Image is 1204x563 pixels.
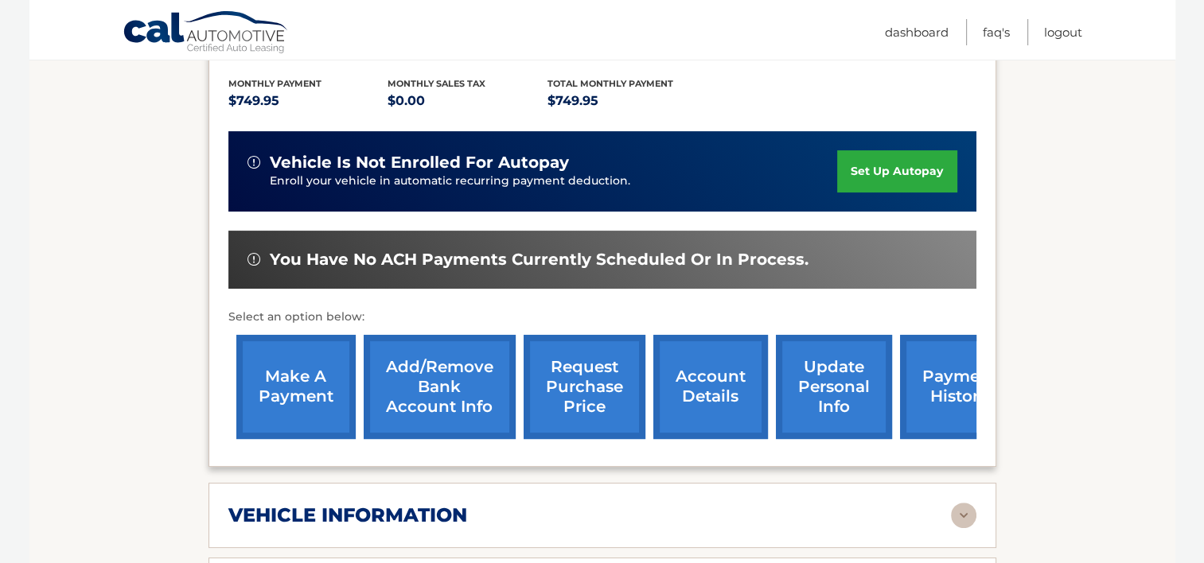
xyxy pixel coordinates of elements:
[885,19,949,45] a: Dashboard
[547,90,707,112] p: $749.95
[247,156,260,169] img: alert-white.svg
[228,78,321,89] span: Monthly Payment
[983,19,1010,45] a: FAQ's
[1044,19,1082,45] a: Logout
[547,78,673,89] span: Total Monthly Payment
[388,90,547,112] p: $0.00
[524,335,645,439] a: request purchase price
[364,335,516,439] a: Add/Remove bank account info
[270,153,569,173] span: vehicle is not enrolled for autopay
[388,78,485,89] span: Monthly sales Tax
[653,335,768,439] a: account details
[837,150,957,192] a: set up autopay
[236,335,356,439] a: make a payment
[951,503,976,528] img: accordion-rest.svg
[123,10,290,56] a: Cal Automotive
[228,90,388,112] p: $749.95
[776,335,892,439] a: update personal info
[900,335,1019,439] a: payment history
[270,250,809,270] span: You have no ACH payments currently scheduled or in process.
[228,503,467,527] h2: vehicle information
[270,173,838,190] p: Enroll your vehicle in automatic recurring payment deduction.
[247,253,260,266] img: alert-white.svg
[228,308,976,327] p: Select an option below:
